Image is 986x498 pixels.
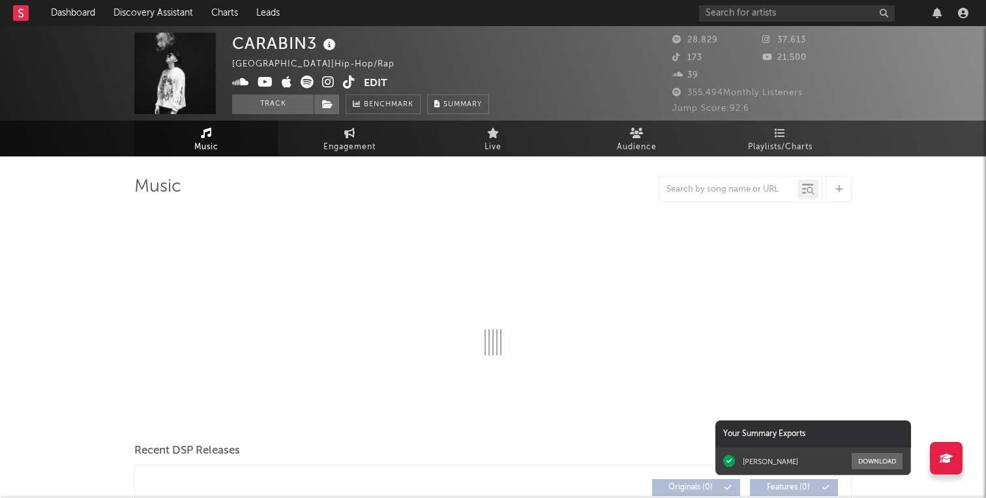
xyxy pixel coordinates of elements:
[672,89,803,97] span: 355,494 Monthly Listeners
[232,57,410,72] div: [GEOGRAPHIC_DATA] | Hip-Hop/Rap
[715,420,911,448] div: Your Summary Exports
[672,36,718,44] span: 28,829
[672,104,749,113] span: Jump Score: 92.6
[346,95,421,114] a: Benchmark
[134,443,240,459] span: Recent DSP Releases
[364,97,413,113] span: Benchmark
[278,121,421,156] a: Engagement
[443,101,482,108] span: Summary
[617,139,657,155] span: Audience
[762,53,807,62] span: 21,500
[758,484,818,491] span: Features ( 0 )
[699,5,895,22] input: Search for artists
[762,36,806,44] span: 37,613
[748,139,813,155] span: Playlists/Charts
[660,184,798,195] input: Search by song name or URL
[323,139,376,155] span: Engagement
[743,457,798,466] div: [PERSON_NAME]
[364,76,387,92] button: Edit
[652,479,740,496] button: Originals(0)
[421,121,565,156] a: Live
[194,139,218,155] span: Music
[134,121,278,156] a: Music
[852,453,903,469] button: Download
[565,121,708,156] a: Audience
[427,95,489,114] button: Summary
[232,95,314,114] button: Track
[672,71,698,80] span: 39
[750,479,838,496] button: Features(0)
[672,53,702,62] span: 173
[485,139,501,155] span: Live
[708,121,852,156] a: Playlists/Charts
[661,484,721,491] span: Originals ( 0 )
[232,33,339,54] div: CARABIN3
